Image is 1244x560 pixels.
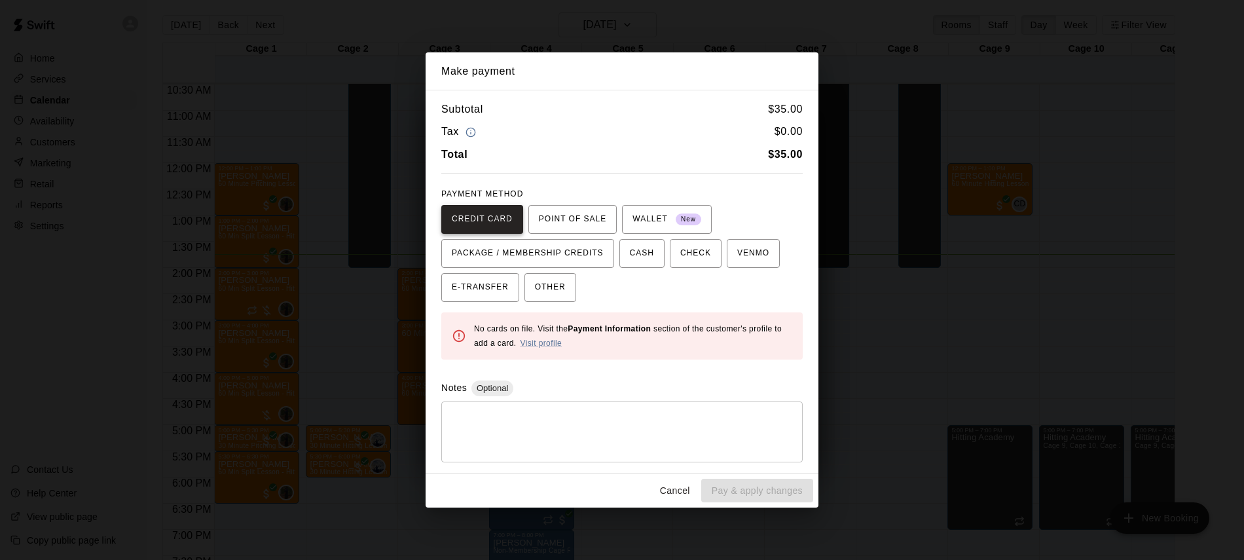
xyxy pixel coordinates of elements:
[528,205,617,234] button: POINT OF SALE
[630,243,654,264] span: CASH
[426,52,818,90] h2: Make payment
[619,239,665,268] button: CASH
[535,277,566,298] span: OTHER
[680,243,711,264] span: CHECK
[452,277,509,298] span: E-TRANSFER
[520,339,562,348] a: Visit profile
[670,239,722,268] button: CHECK
[676,211,701,229] span: New
[441,189,523,198] span: PAYMENT METHOD
[539,209,606,230] span: POINT OF SALE
[441,383,467,393] label: Notes
[654,479,696,503] button: Cancel
[568,324,651,333] b: Payment Information
[452,209,513,230] span: CREDIT CARD
[441,239,614,268] button: PACKAGE / MEMBERSHIP CREDITS
[524,273,576,302] button: OTHER
[441,101,483,118] h6: Subtotal
[768,101,803,118] h6: $ 35.00
[775,123,803,141] h6: $ 0.00
[474,324,782,348] span: No cards on file. Visit the section of the customer's profile to add a card.
[727,239,780,268] button: VENMO
[632,209,701,230] span: WALLET
[441,149,467,160] b: Total
[737,243,769,264] span: VENMO
[768,149,803,160] b: $ 35.00
[441,123,479,141] h6: Tax
[441,205,523,234] button: CREDIT CARD
[622,205,712,234] button: WALLET New
[452,243,604,264] span: PACKAGE / MEMBERSHIP CREDITS
[441,273,519,302] button: E-TRANSFER
[471,383,513,393] span: Optional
